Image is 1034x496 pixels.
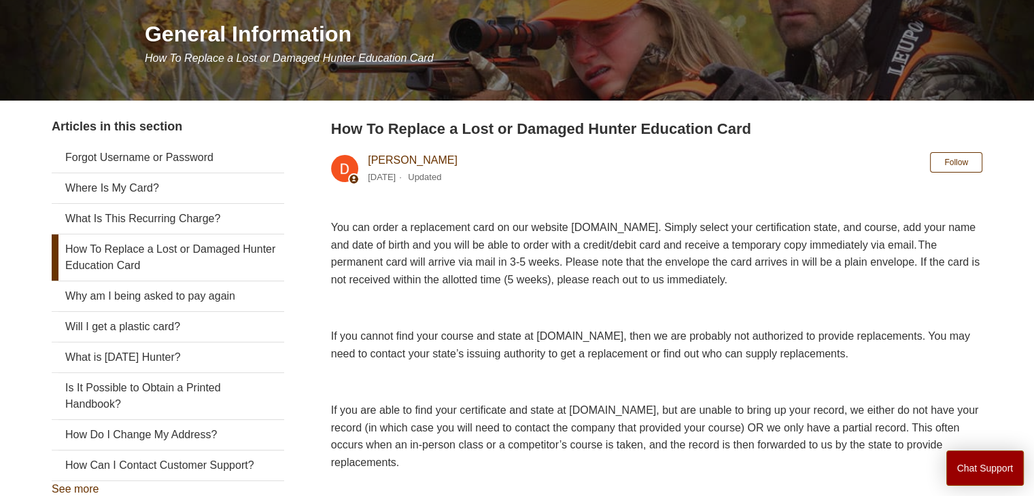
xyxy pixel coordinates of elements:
a: How Can I Contact Customer Support? [52,450,284,480]
button: Chat Support [946,450,1024,486]
a: Where Is My Card? [52,173,284,203]
a: Forgot Username or Password [52,143,284,173]
a: Why am I being asked to pay again [52,281,284,311]
span: If you cannot find your course and state at [DOMAIN_NAME], then we are probably not authorized to... [331,330,970,359]
li: Updated [408,172,441,182]
button: Follow Article [930,152,982,173]
span: How To Replace a Lost or Damaged Hunter Education Card [145,52,434,64]
a: How Do I Change My Address? [52,420,284,450]
span: You can order a replacement card on our website [DOMAIN_NAME]. Simply select your certification s... [331,222,980,285]
span: If you are able to find your certificate and state at [DOMAIN_NAME], but are unable to bring up y... [331,404,979,468]
span: Articles in this section [52,120,182,133]
a: Will I get a plastic card? [52,312,284,342]
a: What Is This Recurring Charge? [52,204,284,234]
a: Is It Possible to Obtain a Printed Handbook? [52,373,284,419]
time: 03/04/2024, 07:49 [368,172,396,182]
h2: How To Replace a Lost or Damaged Hunter Education Card [331,118,982,140]
a: See more [52,483,99,495]
a: [PERSON_NAME] [368,154,458,166]
h1: General Information [145,18,982,50]
a: What is [DATE] Hunter? [52,342,284,372]
a: How To Replace a Lost or Damaged Hunter Education Card [52,234,284,281]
